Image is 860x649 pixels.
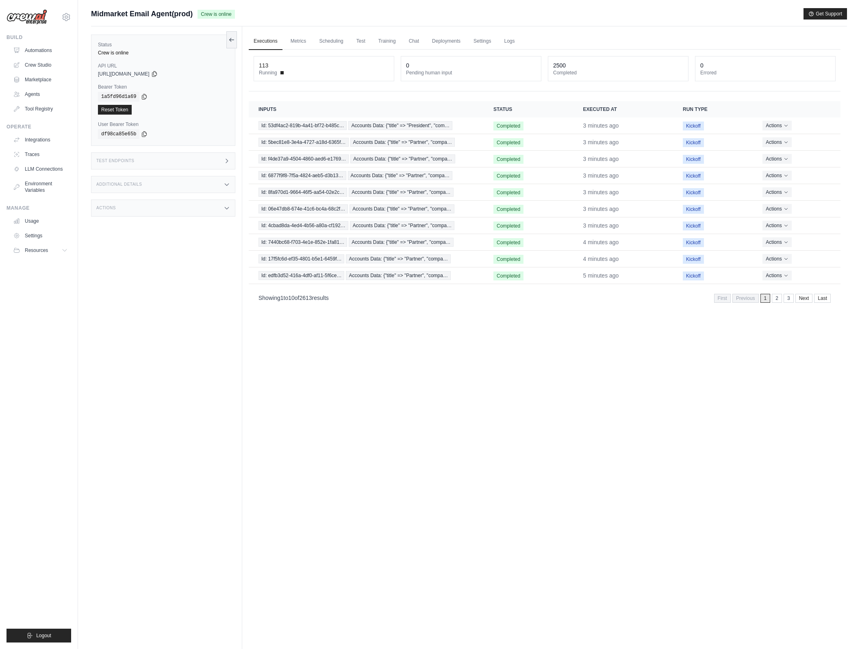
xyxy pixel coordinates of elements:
[469,33,496,50] a: Settings
[258,138,474,147] a: View execution details for Id
[350,204,454,213] span: Accounts Data: {"title" => "Partner", "compa…
[98,92,139,102] code: 1a5fd96d1a69
[583,206,619,212] time: August 27, 2025 at 15:00 PDT
[258,238,474,247] a: View execution details for Id
[249,101,840,308] section: Crew executions table
[10,73,71,86] a: Marketplace
[258,221,474,230] a: View execution details for Id
[98,129,139,139] code: df98ca85e65b
[762,237,791,247] button: Actions for execution
[493,171,523,180] span: Completed
[346,254,450,263] span: Accounts Data: {"title" => "Partner", "compa…
[288,295,295,301] span: 10
[7,34,71,41] div: Build
[350,154,455,163] span: Accounts Data: {"title" => "Partner", "compa…
[499,33,519,50] a: Logs
[553,61,566,69] div: 2500
[96,206,116,211] h3: Actions
[258,221,348,230] span: Id: 4cbad8da-4ed4-4b56-a80a-cf192…
[683,205,704,214] span: Kickoff
[683,238,704,247] span: Kickoff
[10,177,71,197] a: Environment Variables
[406,69,536,76] dt: Pending human input
[7,124,71,130] div: Operate
[404,33,424,50] a: Chat
[762,154,791,164] button: Actions for execution
[427,33,465,50] a: Deployments
[98,50,228,56] div: Crew is online
[772,294,782,303] a: 2
[406,61,409,69] div: 0
[96,182,142,187] h3: Additional Details
[25,247,48,254] span: Resources
[493,155,523,164] span: Completed
[683,171,704,180] span: Kickoff
[553,69,683,76] dt: Completed
[493,138,523,147] span: Completed
[493,205,523,214] span: Completed
[700,61,704,69] div: 0
[760,294,771,303] span: 1
[10,59,71,72] a: Crew Studio
[286,33,311,50] a: Metrics
[714,294,831,303] nav: Pagination
[762,187,791,197] button: Actions for execution
[258,188,474,197] a: View execution details for Id
[762,171,791,180] button: Actions for execution
[683,188,704,197] span: Kickoff
[98,71,150,77] span: [URL][DOMAIN_NAME]
[258,154,474,163] a: View execution details for Id
[374,33,401,50] a: Training
[732,294,759,303] span: Previous
[784,294,794,303] a: 3
[98,41,228,48] label: Status
[583,122,619,129] time: August 27, 2025 at 15:00 PDT
[259,61,268,69] div: 113
[683,138,704,147] span: Kickoff
[348,121,452,130] span: Accounts Data: {"title" => "President", "com…
[762,221,791,230] button: Actions for execution
[10,102,71,115] a: Tool Registry
[258,204,348,213] span: Id: 06e47db8-674e-41c6-bc4a-68c2f…
[258,254,344,263] span: Id: 17f5fc6d-ef35-4801-b5e1-6459f…
[314,33,348,50] a: Scheduling
[258,188,347,197] span: Id: 8fa970d1-9664-46f5-aa54-02e2c…
[352,33,370,50] a: Test
[36,632,51,639] span: Logout
[258,171,474,180] a: View execution details for Id
[10,44,71,57] a: Automations
[249,33,282,50] a: Executions
[683,122,704,130] span: Kickoff
[349,188,453,197] span: Accounts Data: {"title" => "Partner", "compa…
[683,255,704,264] span: Kickoff
[280,295,284,301] span: 1
[493,188,523,197] span: Completed
[299,295,312,301] span: 2613
[258,121,474,130] a: View execution details for Id
[795,294,813,303] a: Next
[762,204,791,214] button: Actions for execution
[258,171,346,180] span: Id: 6877f9f8-7f5a-4824-aeb5-d3b13…
[10,163,71,176] a: LLM Connections
[349,238,453,247] span: Accounts Data: {"title" => "Partner", "compa…
[583,156,619,162] time: August 27, 2025 at 15:00 PDT
[493,255,523,264] span: Completed
[10,148,71,161] a: Traces
[583,189,619,195] time: August 27, 2025 at 15:00 PDT
[350,138,455,147] span: Accounts Data: {"title" => "Partner", "compa…
[258,138,349,147] span: Id: 5bec81e8-3e4a-4727-a18d-6365f…
[258,294,329,302] p: Showing to of results
[762,254,791,264] button: Actions for execution
[258,204,474,213] a: View execution details for Id
[583,139,619,145] time: August 27, 2025 at 15:00 PDT
[7,629,71,642] button: Logout
[98,84,228,90] label: Bearer Token
[258,254,474,263] a: View execution details for Id
[348,171,452,180] span: Accounts Data: {"title" => "Partner", "compa…
[258,238,347,247] span: Id: 7440bc68-f703-4e1e-852e-1fa81…
[10,229,71,242] a: Settings
[484,101,573,117] th: Status
[91,8,193,20] span: Midmarket Email Agent(prod)
[7,9,47,25] img: Logo
[259,69,277,76] span: Running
